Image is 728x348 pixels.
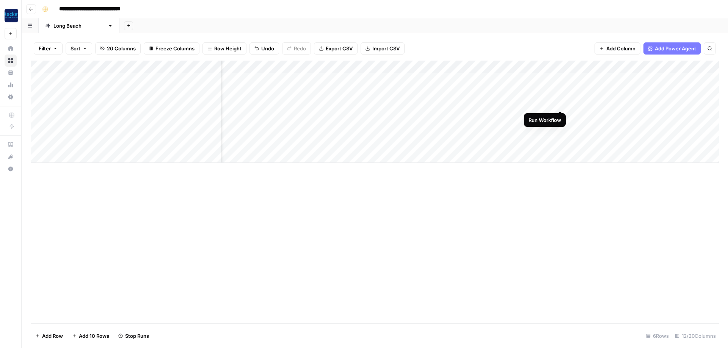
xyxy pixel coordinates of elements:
span: Add Row [42,332,63,340]
a: Browse [5,55,17,67]
a: Usage [5,79,17,91]
span: Import CSV [372,45,400,52]
span: 20 Columns [107,45,136,52]
button: Add 10 Rows [67,330,114,342]
span: Redo [294,45,306,52]
button: Help + Support [5,163,17,175]
span: Add Power Agent [655,45,696,52]
span: Add Column [606,45,635,52]
a: Settings [5,91,17,103]
a: Your Data [5,67,17,79]
span: Add 10 Rows [79,332,109,340]
button: Undo [249,42,279,55]
button: Add Power Agent [643,42,701,55]
button: Export CSV [314,42,358,55]
span: Row Height [214,45,242,52]
a: [GEOGRAPHIC_DATA] [39,18,119,33]
span: Export CSV [326,45,353,52]
div: What's new? [5,151,16,162]
button: Freeze Columns [144,42,199,55]
div: 6 Rows [643,330,672,342]
span: Sort [71,45,80,52]
button: Redo [282,42,311,55]
button: Row Height [202,42,246,55]
div: Run Workflow [529,116,561,124]
button: Import CSV [361,42,405,55]
button: Sort [66,42,92,55]
button: Stop Runs [114,330,154,342]
span: Undo [261,45,274,52]
span: Freeze Columns [155,45,195,52]
button: Add Column [595,42,640,55]
button: 20 Columns [95,42,141,55]
div: [GEOGRAPHIC_DATA] [53,22,105,30]
a: AirOps Academy [5,139,17,151]
div: 12/20 Columns [672,330,719,342]
a: Home [5,42,17,55]
button: What's new? [5,151,17,163]
span: Filter [39,45,51,52]
button: Filter [34,42,63,55]
span: Stop Runs [125,332,149,340]
button: Workspace: Rocket Pilots [5,6,17,25]
button: Add Row [31,330,67,342]
img: Rocket Pilots Logo [5,9,18,22]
